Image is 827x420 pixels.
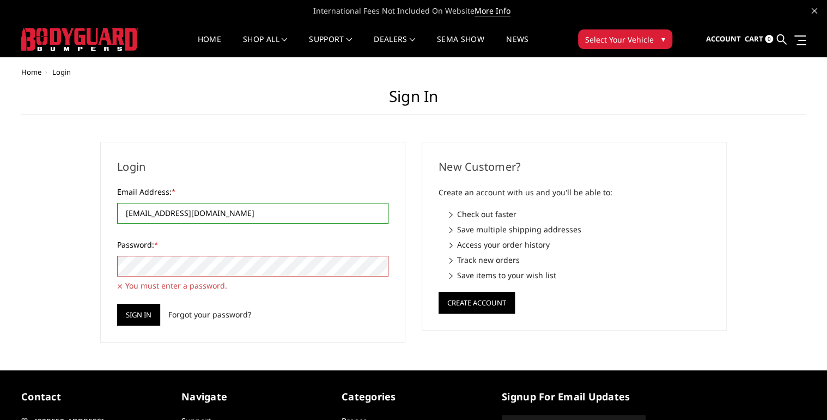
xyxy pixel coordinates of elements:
span: Cart [745,34,763,44]
li: Access your order history [449,239,710,250]
a: Support [309,35,352,57]
li: Save multiple shipping addresses [449,224,710,235]
h2: New Customer? [439,159,710,175]
label: Email Address: [117,186,388,197]
h5: signup for email updates [502,389,646,404]
h5: contact [21,389,165,404]
h1: Sign in [21,87,806,115]
a: Dealers [374,35,415,57]
a: Forgot your password? [168,309,251,320]
span: Account [706,34,741,44]
span: You must enter a password. [117,279,388,292]
li: Save items to your wish list [449,269,710,281]
a: shop all [243,35,287,57]
a: Account [706,25,741,54]
img: BODYGUARD BUMPERS [21,28,138,51]
a: Create Account [439,296,515,307]
button: Select Your Vehicle [578,29,672,49]
a: SEMA Show [437,35,484,57]
h5: Categories [342,389,485,404]
a: Cart 0 [745,25,773,54]
span: ▾ [661,33,665,45]
a: Home [198,35,221,57]
span: 0 [765,35,773,43]
input: Sign in [117,304,160,326]
span: Select Your Vehicle [585,34,654,45]
button: Create Account [439,292,515,314]
label: Password: [117,239,388,250]
a: News [506,35,528,57]
a: Home [21,67,41,77]
h2: Login [117,159,388,175]
span: Login [52,67,71,77]
li: Track new orders [449,254,710,266]
p: Create an account with us and you'll be able to: [439,186,710,199]
a: More Info [475,5,510,16]
li: Check out faster [449,208,710,220]
h5: Navigate [181,389,325,404]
